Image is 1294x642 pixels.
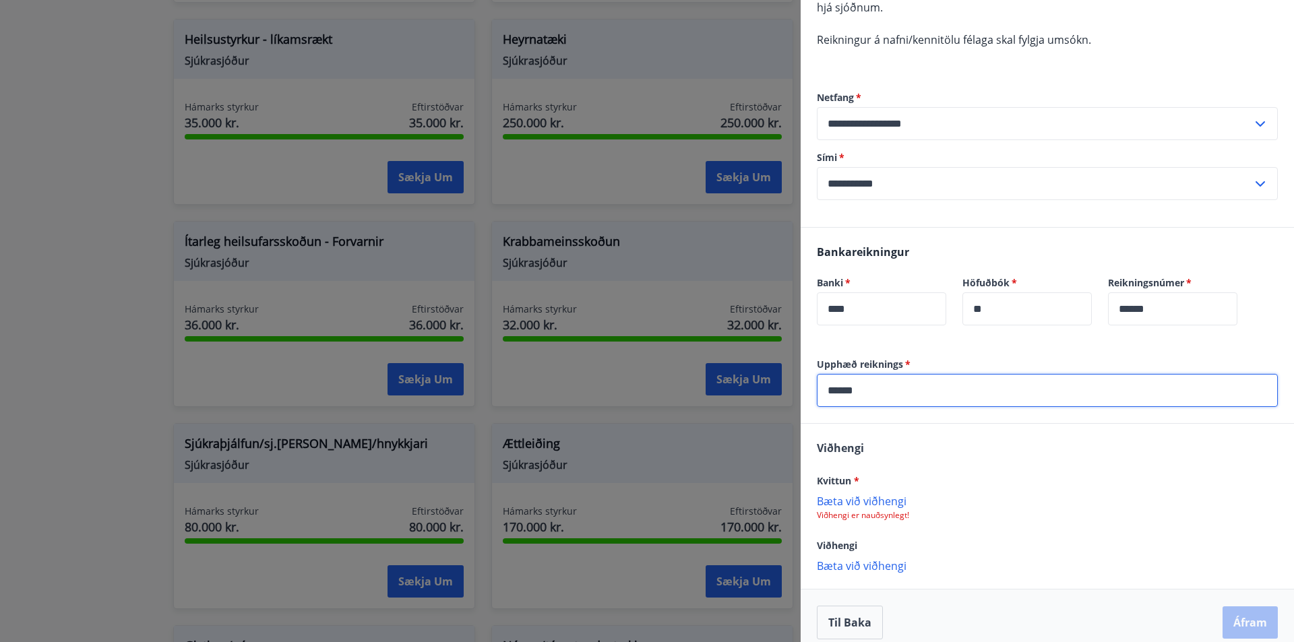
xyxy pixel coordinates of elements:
[962,276,1092,290] label: Höfuðbók
[817,276,946,290] label: Banki
[817,474,859,487] span: Kvittun
[1108,276,1237,290] label: Reikningsnúmer
[817,494,1278,507] p: Bæta við viðhengi
[817,91,1278,104] label: Netfang
[817,151,1278,164] label: Sími
[817,510,1278,521] p: Viðhengi er nauðsynlegt!
[817,606,883,639] button: Til baka
[817,245,909,259] span: Bankareikningur
[817,441,864,455] span: Viðhengi
[817,358,1278,371] label: Upphæð reiknings
[817,32,1091,47] span: Reikningur á nafni/kennitölu félaga skal fylgja umsókn.
[817,539,857,552] span: Viðhengi
[817,374,1278,407] div: Upphæð reiknings
[817,558,1278,572] p: Bæta við viðhengi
